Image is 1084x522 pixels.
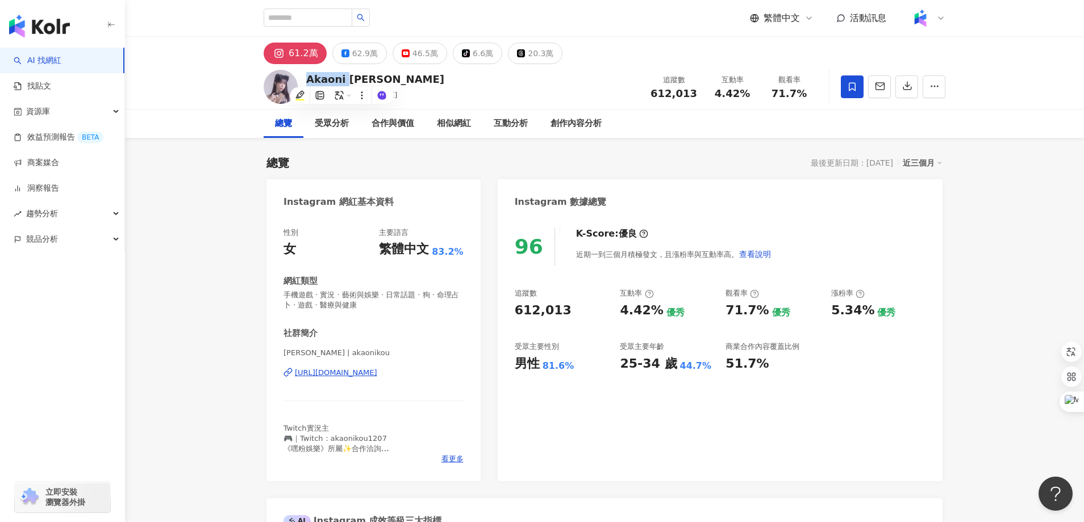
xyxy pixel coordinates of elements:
[289,45,318,61] div: 61.2萬
[372,117,414,130] div: 合作與價值
[9,15,70,37] img: logo
[412,45,438,61] div: 46.5萬
[515,302,572,319] div: 612,013
[508,43,562,64] button: 20.3萬
[620,355,677,373] div: 25-34 歲
[14,210,22,218] span: rise
[680,360,712,372] div: 44.7%
[515,196,607,208] div: Instagram 數據總覽
[494,117,528,130] div: 互動分析
[739,250,771,259] span: 查看說明
[576,228,648,240] div: K-Score :
[283,241,296,258] div: 女
[14,157,59,169] a: 商案媒合
[877,306,895,319] div: 優秀
[283,327,318,339] div: 社群簡介
[15,482,110,512] a: chrome extension立即安裝 瀏覽器外掛
[666,306,685,319] div: 優秀
[473,45,493,61] div: 6.6萬
[453,43,502,64] button: 6.6萬
[739,243,772,266] button: 查看說明
[772,306,790,319] div: 優秀
[14,132,103,143] a: 效益預測報告BETA
[811,158,893,167] div: 最後更新日期：[DATE]
[14,81,51,92] a: 找貼文
[379,228,408,238] div: 主要語言
[620,288,653,298] div: 互動率
[283,368,464,378] a: [URL][DOMAIN_NAME]
[26,201,58,226] span: 趨勢分析
[764,12,800,24] span: 繁體中文
[515,342,559,352] div: 受眾主要性別
[831,302,874,319] div: 5.34%
[903,155,943,170] div: 近三個月
[14,183,59,194] a: 洞察報告
[379,241,429,258] div: 繁體中文
[620,302,663,319] div: 4.42%
[26,99,50,124] span: 資源庫
[283,348,464,358] span: [PERSON_NAME] | akaonikou
[620,342,664,352] div: 受眾主要年齡
[283,290,464,310] span: 手機遊戲 · 實況 · 藝術與娛樂 · 日常話題 · 狗 · 命理占卜 · 遊戲 · 醫療與健康
[528,45,553,61] div: 20.3萬
[283,424,421,494] span: Twitch實況主 🎮｜Twitch：akaonikou1207 《嘿粉娛樂》所屬✨合作洽詢 📧 個人業務Email：[PERSON_NAME]｜ [EMAIL_ADDRESS][DOMAIN_...
[45,487,85,507] span: 立即安裝 瀏覽器外掛
[726,355,769,373] div: 51.7%
[283,275,318,287] div: 網紅類型
[543,360,574,372] div: 81.6%
[283,196,394,208] div: Instagram 網紅基本資料
[715,88,750,99] span: 4.42%
[357,14,365,22] span: search
[515,235,543,258] div: 96
[393,43,447,64] button: 46.5萬
[441,454,464,464] span: 看更多
[283,228,298,238] div: 性別
[551,117,602,130] div: 創作內容分析
[332,43,387,64] button: 62.9萬
[26,226,58,252] span: 競品分析
[772,88,807,99] span: 71.7%
[352,45,378,61] div: 62.9萬
[768,74,811,86] div: 觀看率
[726,288,759,298] div: 觀看率
[619,228,637,240] div: 優良
[275,117,292,130] div: 總覽
[651,74,697,86] div: 追蹤數
[1039,477,1073,511] iframe: Help Scout Beacon - Open
[295,368,377,378] div: [URL][DOMAIN_NAME]
[14,55,61,66] a: searchAI 找網紅
[432,246,464,258] span: 83.2%
[437,117,471,130] div: 相似網紅
[726,342,799,352] div: 商業合作內容覆蓋比例
[18,488,40,506] img: chrome extension
[306,72,444,86] div: Akaoni [PERSON_NAME]
[651,87,697,99] span: 612,013
[266,155,289,171] div: 總覽
[515,355,540,373] div: 男性
[515,288,537,298] div: 追蹤數
[910,7,931,29] img: Kolr%20app%20icon%20%281%29.png
[711,74,754,86] div: 互動率
[850,12,886,23] span: 活動訊息
[726,302,769,319] div: 71.7%
[576,243,772,266] div: 近期一到三個月積極發文，且漲粉率與互動率高。
[315,117,349,130] div: 受眾分析
[264,43,327,64] button: 61.2萬
[831,288,865,298] div: 漲粉率
[264,70,298,104] img: KOL Avatar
